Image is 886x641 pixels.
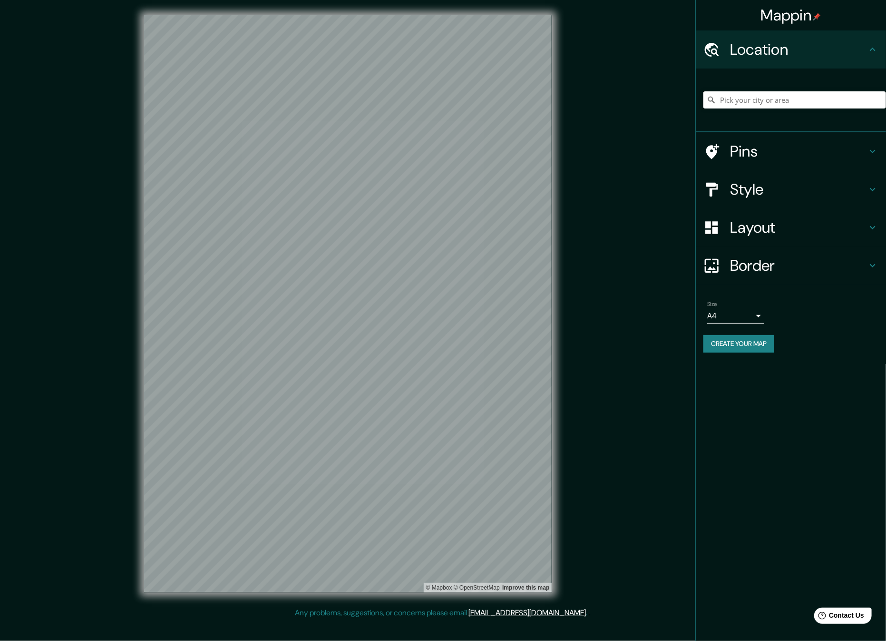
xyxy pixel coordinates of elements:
div: . [589,607,591,619]
h4: Style [730,180,867,199]
a: Map feedback [502,584,549,591]
div: Location [696,30,886,69]
div: Border [696,247,886,285]
iframe: Help widget launcher [801,604,876,631]
input: Pick your city or area [703,91,886,108]
div: Pins [696,132,886,170]
h4: Pins [730,142,867,161]
div: Layout [696,208,886,247]
h4: Mappin [761,6,821,25]
a: [EMAIL_ADDRESS][DOMAIN_NAME] [469,608,586,618]
h4: Layout [730,218,867,237]
p: Any problems, suggestions, or concerns please email . [295,607,588,619]
button: Create your map [703,335,774,353]
a: OpenStreetMap [454,584,500,591]
div: Style [696,170,886,208]
div: . [588,607,589,619]
h4: Border [730,256,867,275]
a: Mapbox [426,584,452,591]
div: A4 [707,308,764,324]
h4: Location [730,40,867,59]
canvas: Map [144,15,552,592]
img: pin-icon.png [813,13,821,20]
label: Size [707,300,717,308]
